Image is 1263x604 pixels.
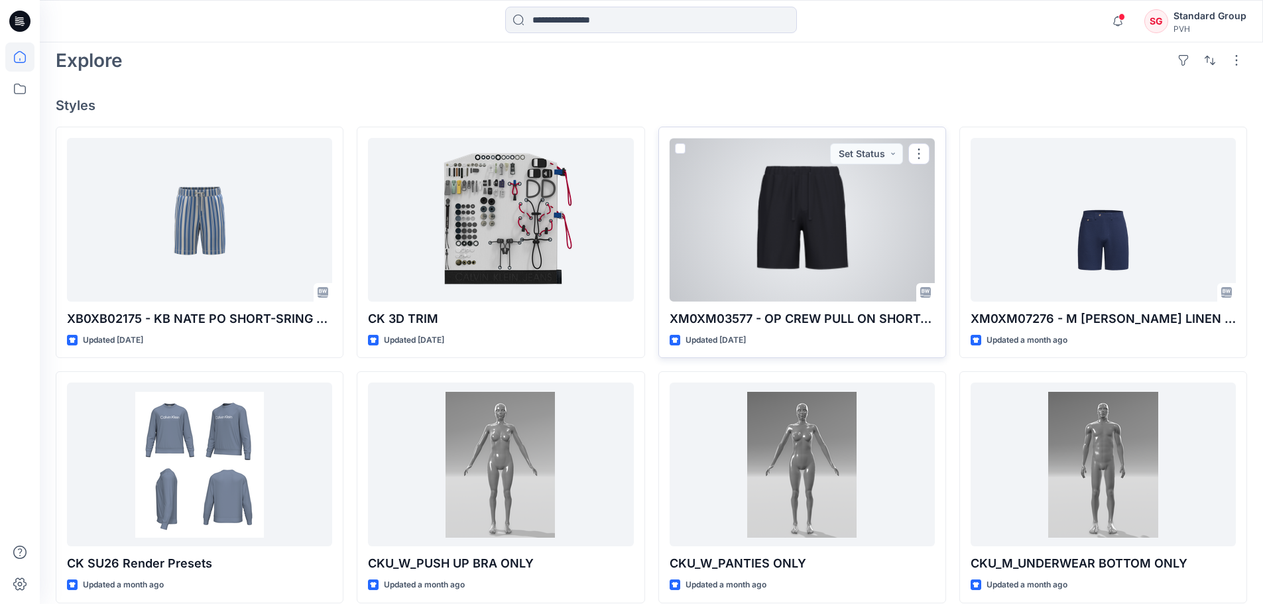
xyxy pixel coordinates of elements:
[1173,8,1246,24] div: Standard Group
[686,333,746,347] p: Updated [DATE]
[384,578,465,592] p: Updated a month ago
[987,333,1067,347] p: Updated a month ago
[368,138,633,302] a: CK 3D TRIM
[971,554,1236,573] p: CKU_M_UNDERWEAR BOTTOM ONLY
[670,554,935,573] p: CKU_W_PANTIES ONLY
[1173,24,1246,34] div: PVH
[670,310,935,328] p: XM0XM03577 - OP CREW PULL ON SHORT-SPRING 2026
[83,578,164,592] p: Updated a month ago
[56,97,1247,113] h4: Styles
[971,383,1236,546] a: CKU_M_UNDERWEAR BOTTOM ONLY
[971,138,1236,302] a: XM0XM07276 - M RILEY LINEN DC SHORT-SPRING 2026
[971,310,1236,328] p: XM0XM07276 - M [PERSON_NAME] LINEN DC SHORT-SPRING 2026
[686,578,766,592] p: Updated a month ago
[368,383,633,546] a: CKU_W_PUSH UP BRA ONLY
[56,50,123,71] h2: Explore
[1144,9,1168,33] div: SG
[67,310,332,328] p: XB0XB02175 - KB NATE PO SHORT-SRING 2026
[670,383,935,546] a: CKU_W_PANTIES ONLY
[67,138,332,302] a: XB0XB02175 - KB NATE PO SHORT-SRING 2026
[670,138,935,302] a: XM0XM03577 - OP CREW PULL ON SHORT-SPRING 2026
[368,554,633,573] p: CKU_W_PUSH UP BRA ONLY
[987,578,1067,592] p: Updated a month ago
[368,310,633,328] p: CK 3D TRIM
[67,554,332,573] p: CK SU26 Render Presets
[67,383,332,546] a: CK SU26 Render Presets
[83,333,143,347] p: Updated [DATE]
[384,333,444,347] p: Updated [DATE]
